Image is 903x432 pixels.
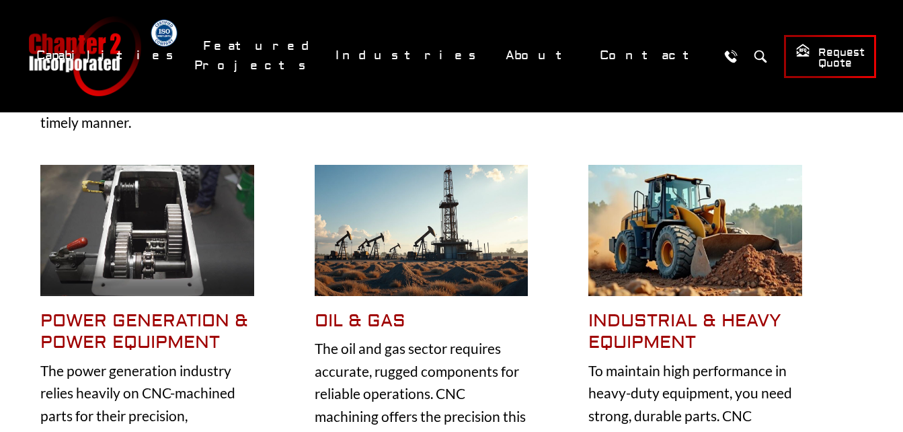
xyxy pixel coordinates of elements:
a: Contact [591,41,711,70]
a: Capabilities [28,41,188,70]
a: Chapter 2 Incorporated [27,16,141,96]
a: Request Quote [784,35,876,78]
a: About [497,41,584,70]
span: Request Quote [795,43,865,71]
a: Featured Projects [194,32,320,80]
h5: Power Generation & Power Equipment [40,310,254,354]
a: Industries [327,41,490,70]
h5: Oil & Gas [315,310,528,332]
a: Call Us [718,44,743,69]
button: Search [748,44,773,69]
h5: industrial & Heavy Equipment [588,310,802,354]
